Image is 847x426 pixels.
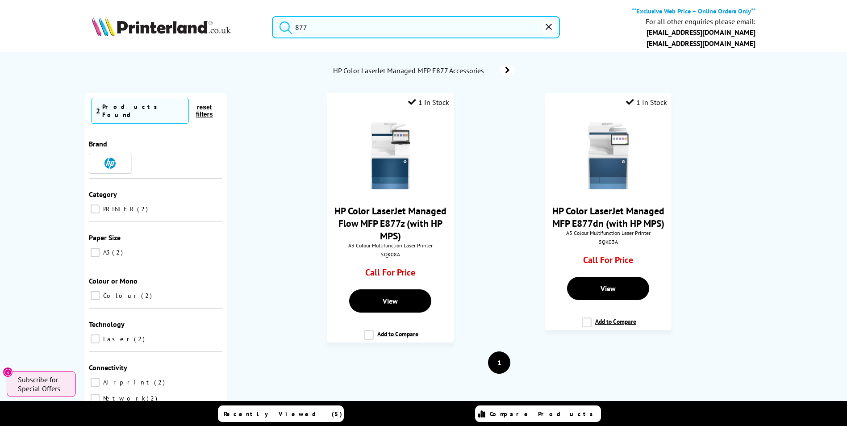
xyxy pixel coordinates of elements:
[601,284,616,293] span: View
[96,106,100,115] span: 2
[343,267,438,283] div: Call For Price
[91,334,100,343] input: Laser 2
[91,394,100,403] input: Network 2
[218,405,344,422] a: Recently Viewed (5)
[646,17,755,26] div: For all other enquiries please email:
[92,17,231,36] img: Printerland Logo
[475,405,601,422] a: Compare Products
[331,242,449,249] span: A3 Colour Multifunction Laser Printer
[101,378,153,386] span: Airprint
[89,320,125,329] span: Technology
[549,230,667,236] span: A3 Colour Multifunction Laser Printer
[647,28,755,37] a: [EMAIL_ADDRESS][DOMAIN_NAME]
[224,410,342,418] span: Recently Viewed (5)
[154,378,167,386] span: 2
[18,375,67,393] span: Subscribe for Special Offers
[552,205,664,230] a: HP Color LaserJet Managed MFP E877dn (with HP MPS)
[364,330,418,347] label: Add to Compare
[91,291,100,300] input: Colour 2
[89,190,117,199] span: Category
[334,205,446,242] a: HP Color LaserJet Managed Flow MFP E877z (with HP MPS)
[101,394,146,402] span: Network
[349,289,431,313] a: View
[91,378,100,387] input: Airprint 2
[647,39,755,48] a: [EMAIL_ADDRESS][DOMAIN_NAME]
[626,98,667,107] div: 1 In Stock
[551,238,664,245] div: 5QK03A
[101,292,140,300] span: Colour
[89,276,138,285] span: Colour or Mono
[134,335,147,343] span: 2
[101,248,111,256] span: A3
[91,248,100,257] input: A3 2
[383,297,398,305] span: View
[91,205,100,213] input: PRINTER 2
[334,251,446,258] div: 5QK08A
[89,139,107,148] span: Brand
[408,98,449,107] div: 1 In Stock
[567,277,649,300] a: View
[561,254,655,270] div: Call For Price
[632,7,755,15] b: **Exclusive Web Price – Online Orders Only**
[89,363,127,372] span: Connectivity
[104,158,116,169] img: HP
[272,16,560,38] input: Search product or brand
[189,103,220,118] button: reset filters
[357,122,424,189] img: HP-E877z-Front-Main-Small.jpg
[490,410,598,418] span: Compare Products
[101,335,133,343] span: Laser
[101,205,136,213] span: PRINTER
[333,66,488,75] span: HP Color LaserJet Managed MFP E877 Accessories
[112,248,125,256] span: 2
[575,122,642,189] img: HP-E877dn-Front-Main-Small.jpg
[141,292,154,300] span: 2
[102,103,184,119] div: Products Found
[3,367,13,377] button: Close
[582,317,636,334] label: Add to Compare
[333,64,515,77] a: HP Color LaserJet Managed MFP E877 Accessories
[146,394,159,402] span: 2
[89,233,121,242] span: Paper Size
[92,17,261,38] a: Printerland Logo
[137,205,150,213] span: 2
